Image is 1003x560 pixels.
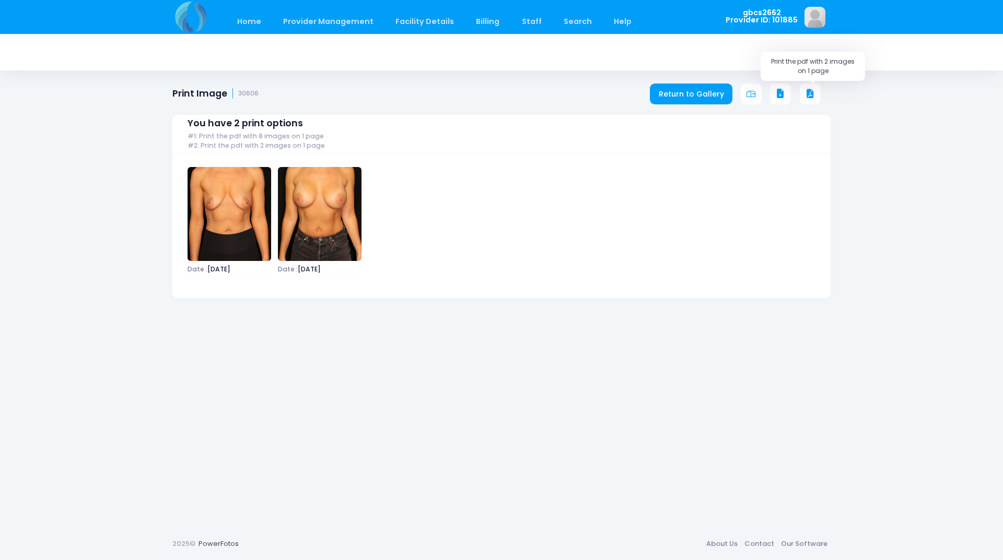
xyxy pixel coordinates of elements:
[188,142,325,150] span: #2: Print the pdf with 2 images on 1 page
[188,265,207,273] span: Date :
[511,9,552,34] a: Staff
[278,167,361,261] img: image
[273,9,383,34] a: Provider Management
[726,9,798,24] span: gbcs2662 Provider ID: 101885
[553,9,602,34] a: Search
[188,266,271,272] span: [DATE]
[777,534,831,553] a: Our Software
[199,539,239,549] a: PowerFotos
[650,84,732,104] a: Return to Gallery
[741,534,777,553] a: Contact
[804,7,825,28] img: image
[466,9,510,34] a: Billing
[386,9,464,34] a: Facility Details
[188,167,271,261] img: image
[227,9,271,34] a: Home
[761,52,865,81] div: Print the pdf with 2 images on 1 page
[188,133,324,140] span: #1: Print the pdf with 8 images on 1 page
[188,118,303,129] span: You have 2 print options
[604,9,642,34] a: Help
[278,266,361,272] span: [DATE]
[172,539,195,549] span: 2025©
[172,88,259,99] h1: Print Image
[703,534,741,553] a: About Us
[238,90,259,98] small: 30606
[278,265,298,273] span: Date :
